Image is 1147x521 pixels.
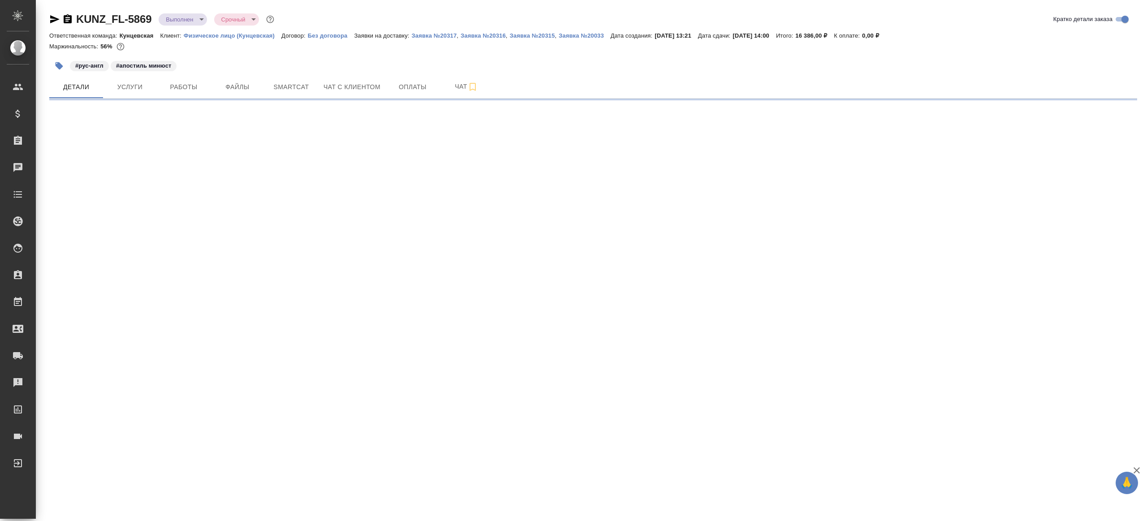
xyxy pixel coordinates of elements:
button: 🙏 [1116,472,1138,494]
p: Маржинальность: [49,43,100,50]
div: Выполнен [214,13,259,26]
p: 0,00 ₽ [862,32,886,39]
button: Скопировать ссылку для ЯМессенджера [49,14,60,25]
p: Договор: [281,32,308,39]
span: Кратко детали заказа [1053,15,1113,24]
p: [DATE] 13:21 [655,32,698,39]
button: Доп статусы указывают на важность/срочность заказа [264,13,276,25]
div: Выполнен [159,13,207,26]
span: Чат [445,81,488,92]
p: К оплате: [834,32,862,39]
button: Срочный [219,16,248,23]
button: Скопировать ссылку [62,14,73,25]
a: KUNZ_FL-5869 [76,13,151,25]
p: Итого: [776,32,795,39]
p: Физическое лицо (Кунцевская) [184,32,281,39]
p: [DATE] 14:00 [733,32,776,39]
p: Клиент: [160,32,184,39]
p: , [457,32,461,39]
svg: Подписаться [467,82,478,92]
button: 5982.41 RUB; [115,41,126,52]
p: Кунцевская [120,32,160,39]
p: Заявка №20315 [510,32,555,39]
p: #апостиль минюст [116,61,171,70]
p: 16 386,00 ₽ [795,32,834,39]
p: #рус-англ [75,61,103,70]
span: Услуги [108,82,151,93]
p: 56% [100,43,114,50]
button: Заявка №20316 [461,31,506,40]
p: Заявки на доставку: [354,32,411,39]
p: Ответственная команда: [49,32,120,39]
a: Без договора [308,31,354,39]
button: Заявка №20033 [559,31,611,40]
span: Smartcat [270,82,313,93]
span: рус-англ [69,61,110,69]
p: Заявка №20317 [412,32,457,39]
span: Работы [162,82,205,93]
p: Дата сдачи: [698,32,733,39]
span: Оплаты [391,82,434,93]
a: Физическое лицо (Кунцевская) [184,31,281,39]
button: Выполнен [163,16,196,23]
p: Дата создания: [611,32,655,39]
button: Заявка №20315 [510,31,555,40]
span: Файлы [216,82,259,93]
span: Детали [55,82,98,93]
p: , [506,32,510,39]
p: Без договора [308,32,354,39]
span: 🙏 [1119,474,1134,492]
p: Заявка №20316 [461,32,506,39]
button: Добавить тэг [49,56,69,76]
span: апостиль минюст [110,61,177,69]
p: Заявка №20033 [559,32,611,39]
span: Чат с клиентом [323,82,380,93]
button: Заявка №20317 [412,31,457,40]
p: , [555,32,559,39]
